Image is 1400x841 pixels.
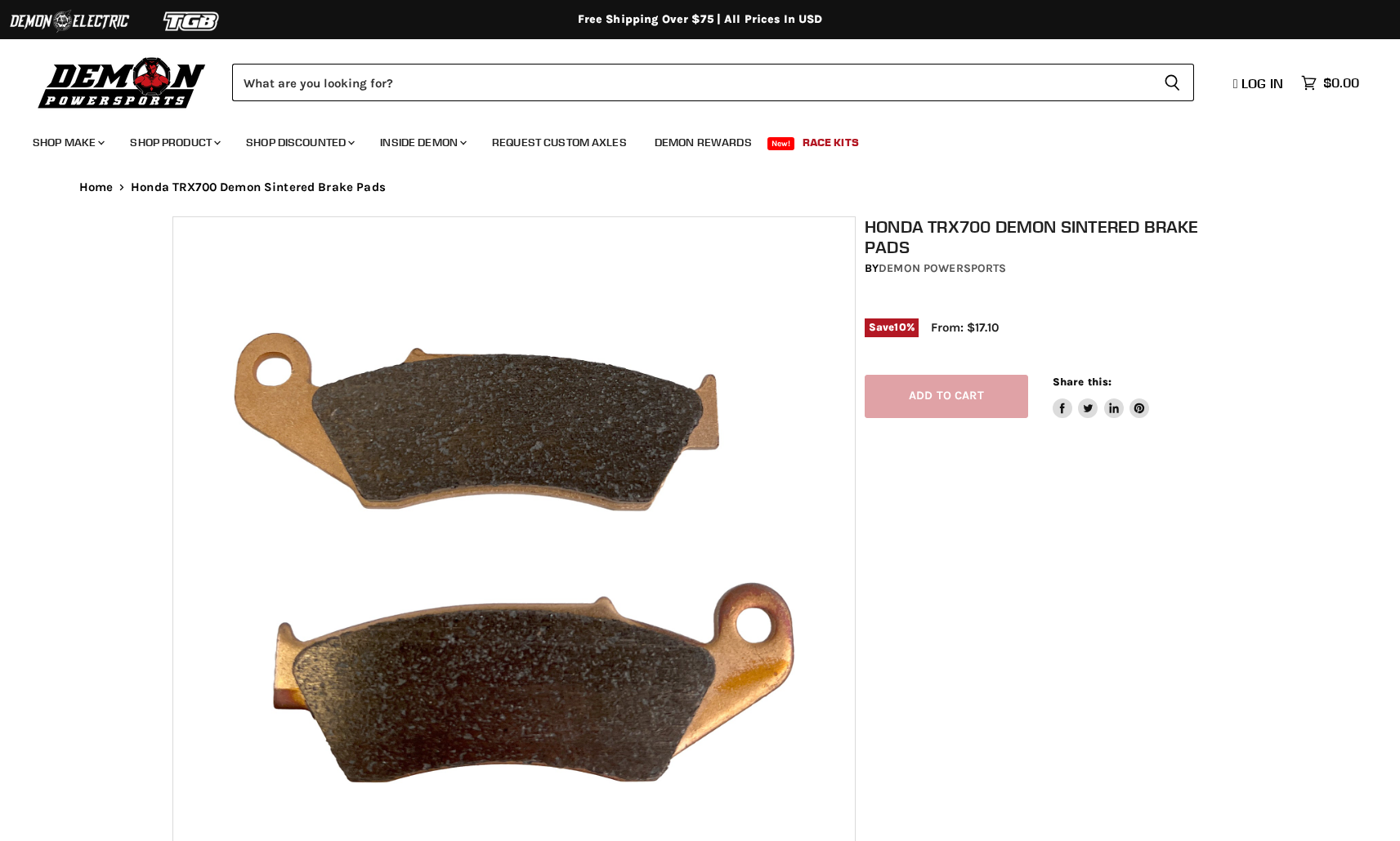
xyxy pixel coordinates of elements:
[1151,64,1194,101] button: Search
[232,64,1194,101] form: Product
[234,126,365,159] a: Shop Discounted
[1053,376,1112,388] span: Share this:
[865,216,1237,257] h1: Honda TRX700 Demon Sintered Brake Pads
[20,126,114,159] a: Shop Make
[931,320,999,335] span: From: $17.10
[20,119,1355,159] ul: Main menu
[790,126,871,159] a: Race Kits
[865,260,1237,278] div: by
[131,180,386,194] span: Honda TRX700 Demon Sintered Brake Pads
[1241,75,1283,91] span: Log in
[767,137,795,150] span: New!
[33,53,212,111] img: Demon Powersports
[131,6,253,37] img: TGB Logo 2
[79,180,114,194] a: Home
[118,126,230,159] a: Shop Product
[232,64,1151,101] input: Search
[894,321,906,333] span: 10
[879,261,1006,275] a: Demon Powersports
[1293,71,1367,95] a: $0.00
[480,126,639,159] a: Request Custom Axles
[368,126,476,159] a: Inside Demon
[865,318,919,336] span: Save %
[642,126,764,159] a: Demon Rewards
[47,180,1354,194] nav: Breadcrumbs
[8,6,131,37] img: Demon Electric Logo 2
[47,12,1354,27] div: Free Shipping Over $75 | All Prices In USD
[1226,76,1293,91] a: Log in
[1053,375,1150,418] aside: Share this:
[1323,75,1359,91] span: $0.00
